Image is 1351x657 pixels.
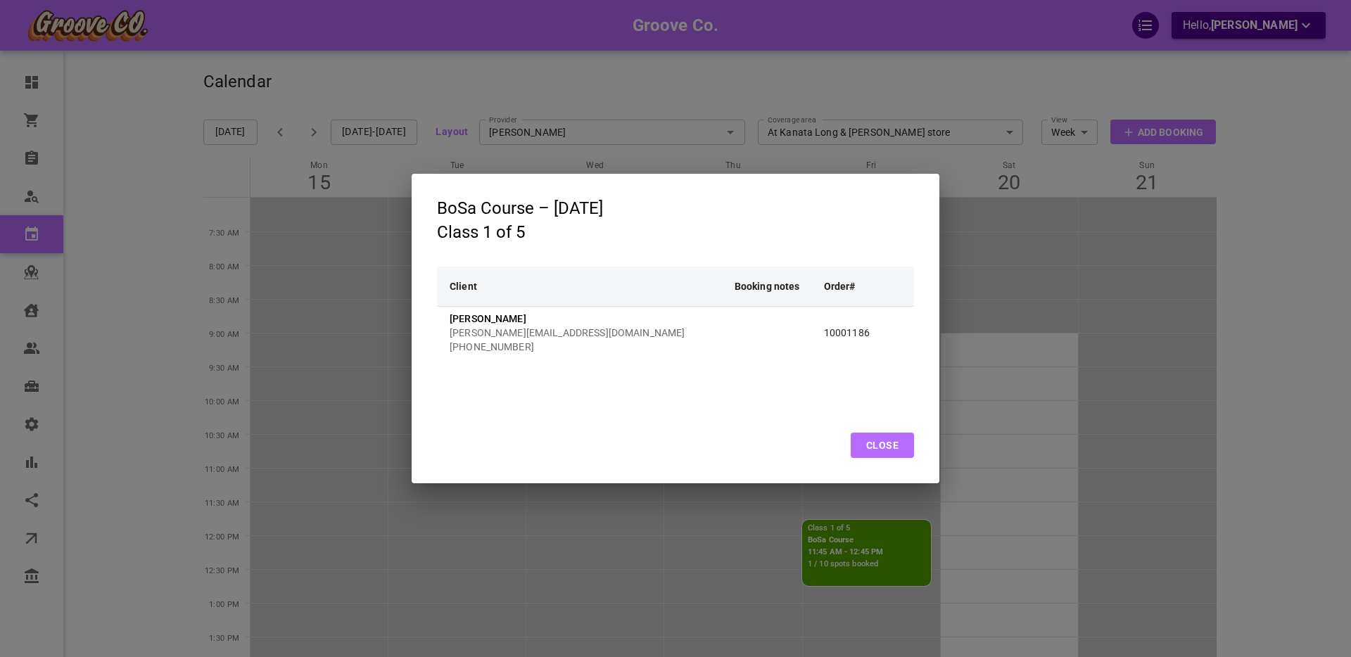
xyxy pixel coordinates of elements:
th: Client [437,267,728,306]
p: [PERSON_NAME][EMAIL_ADDRESS][DOMAIN_NAME] [450,326,722,340]
th: Order# [818,267,914,306]
h3: BoSa Course – [DATE] [437,199,603,217]
th: Booking notes [728,267,818,306]
p: [PERSON_NAME] [450,312,722,326]
h3: Class 1 of 5 [437,223,603,241]
td: 10001186 [818,306,914,359]
button: Close [851,433,914,458]
p: [PHONE_NUMBER] [450,340,722,354]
